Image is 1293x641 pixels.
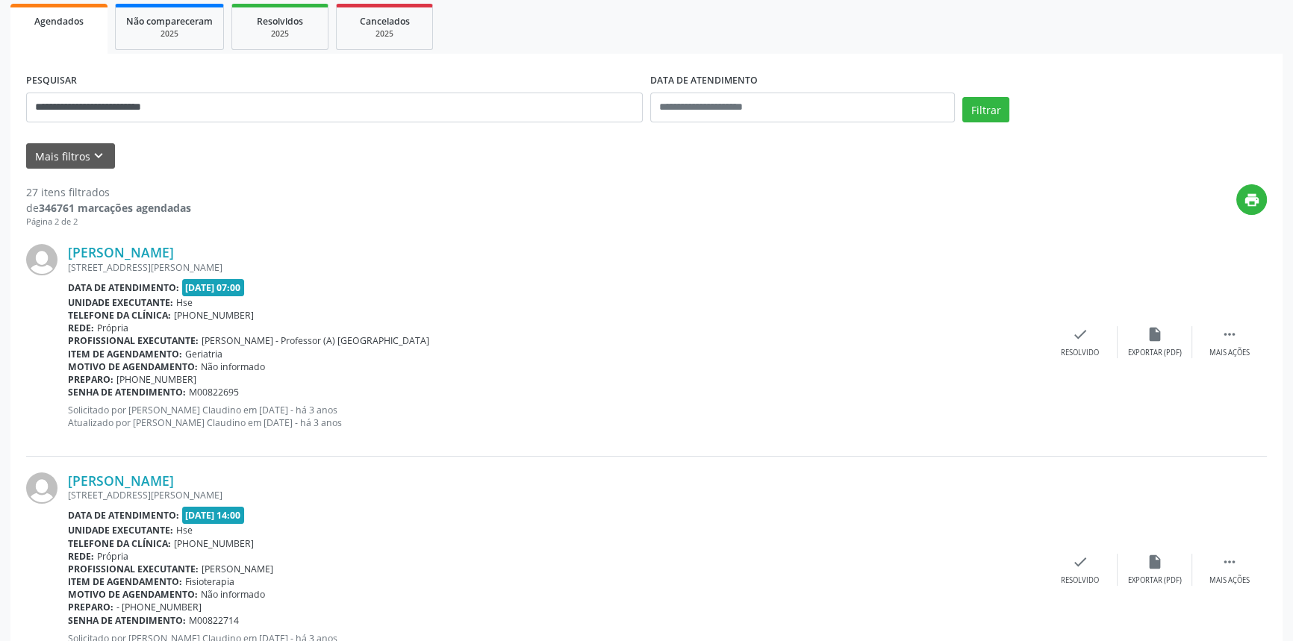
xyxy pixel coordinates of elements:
[68,309,171,322] b: Telefone da clínica:
[68,550,94,563] b: Rede:
[68,322,94,334] b: Rede:
[185,348,222,360] span: Geriatria
[68,614,186,627] b: Senha de atendimento:
[116,373,196,386] span: [PHONE_NUMBER]
[68,386,186,398] b: Senha de atendimento:
[68,334,199,347] b: Profissional executante:
[68,489,1043,501] div: [STREET_ADDRESS][PERSON_NAME]
[68,373,113,386] b: Preparo:
[68,601,113,613] b: Preparo:
[1072,326,1088,343] i: check
[116,601,202,613] span: - [PHONE_NUMBER]
[26,244,57,275] img: img
[1209,575,1250,586] div: Mais ações
[68,537,171,550] b: Telefone da clínica:
[174,309,254,322] span: [PHONE_NUMBER]
[97,322,128,334] span: Própria
[1209,348,1250,358] div: Mais ações
[68,509,179,522] b: Data de atendimento:
[126,28,213,40] div: 2025
[68,524,173,537] b: Unidade executante:
[201,588,265,601] span: Não informado
[189,614,239,627] span: M00822714
[202,563,273,575] span: [PERSON_NAME]
[1147,554,1163,570] i: insert_drive_file
[1236,184,1267,215] button: print
[126,15,213,28] span: Não compareceram
[68,281,179,294] b: Data de atendimento:
[1061,348,1099,358] div: Resolvido
[68,575,182,588] b: Item de agendamento:
[68,588,198,601] b: Motivo de agendamento:
[26,200,191,216] div: de
[201,360,265,373] span: Não informado
[68,348,182,360] b: Item de agendamento:
[1244,192,1260,208] i: print
[68,404,1043,429] p: Solicitado por [PERSON_NAME] Claudino em [DATE] - há 3 anos Atualizado por [PERSON_NAME] Claudino...
[1221,326,1238,343] i: 
[243,28,317,40] div: 2025
[26,69,77,93] label: PESQUISAR
[1147,326,1163,343] i: insert_drive_file
[97,550,128,563] span: Própria
[26,143,115,169] button: Mais filtroskeyboard_arrow_down
[26,216,191,228] div: Página 2 de 2
[1221,554,1238,570] i: 
[1128,575,1182,586] div: Exportar (PDF)
[176,296,193,309] span: Hse
[68,244,174,260] a: [PERSON_NAME]
[1061,575,1099,586] div: Resolvido
[347,28,422,40] div: 2025
[90,148,107,164] i: keyboard_arrow_down
[360,15,410,28] span: Cancelados
[650,69,758,93] label: DATA DE ATENDIMENTO
[26,184,191,200] div: 27 itens filtrados
[176,524,193,537] span: Hse
[182,279,245,296] span: [DATE] 07:00
[26,472,57,504] img: img
[1128,348,1182,358] div: Exportar (PDF)
[257,15,303,28] span: Resolvidos
[68,472,174,489] a: [PERSON_NAME]
[1072,554,1088,570] i: check
[68,261,1043,274] div: [STREET_ADDRESS][PERSON_NAME]
[182,507,245,524] span: [DATE] 14:00
[68,563,199,575] b: Profissional executante:
[202,334,429,347] span: [PERSON_NAME] - Professor (A) [GEOGRAPHIC_DATA]
[185,575,234,588] span: Fisioterapia
[962,97,1009,122] button: Filtrar
[68,296,173,309] b: Unidade executante:
[189,386,239,398] span: M00822695
[174,537,254,550] span: [PHONE_NUMBER]
[34,15,84,28] span: Agendados
[39,201,191,215] strong: 346761 marcações agendadas
[68,360,198,373] b: Motivo de agendamento:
